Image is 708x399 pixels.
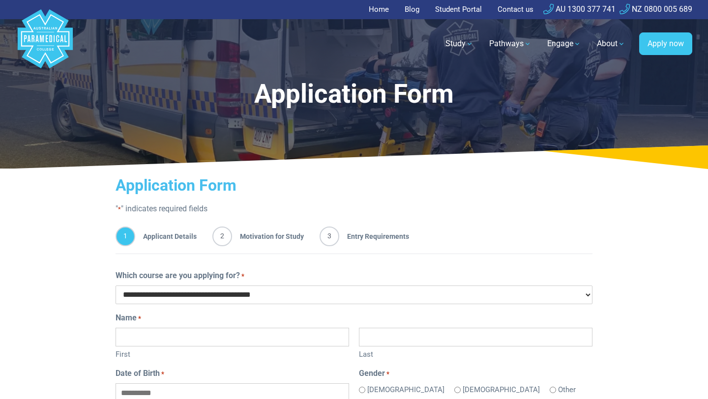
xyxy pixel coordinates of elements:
[116,368,164,379] label: Date of Birth
[591,30,631,57] a: About
[463,384,540,396] label: [DEMOGRAPHIC_DATA]
[100,79,608,110] h1: Application Form
[558,384,576,396] label: Other
[543,4,616,14] a: AU 1300 377 741
[639,32,692,55] a: Apply now
[359,368,592,379] legend: Gender
[212,227,232,246] span: 2
[135,227,197,246] span: Applicant Details
[116,176,592,195] h2: Application Form
[359,346,592,360] label: Last
[116,312,592,324] legend: Name
[339,227,409,246] span: Entry Requirements
[116,227,135,246] span: 1
[320,227,339,246] span: 3
[116,270,244,282] label: Which course are you applying for?
[116,203,592,215] p: " " indicates required fields
[619,4,692,14] a: NZ 0800 005 689
[440,30,479,57] a: Study
[483,30,537,57] a: Pathways
[541,30,587,57] a: Engage
[232,227,304,246] span: Motivation for Study
[16,19,75,69] a: Australian Paramedical College
[116,346,349,360] label: First
[367,384,444,396] label: [DEMOGRAPHIC_DATA]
